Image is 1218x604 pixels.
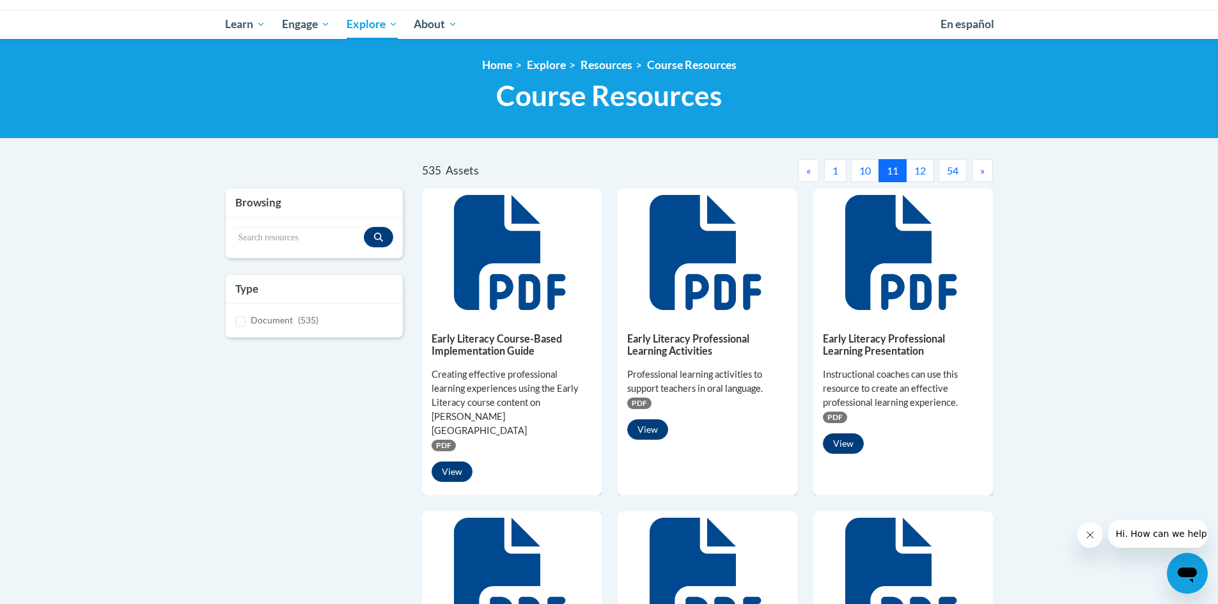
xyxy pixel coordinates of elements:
[414,17,457,32] span: About
[235,195,394,210] h3: Browsing
[627,398,652,409] span: PDF
[347,17,398,32] span: Explore
[972,159,993,182] button: Next
[627,368,788,396] div: Professional learning activities to support teachers in oral language.
[627,332,788,357] h5: Early Literacy Professional Learning Activities
[432,461,472,482] button: View
[405,10,465,39] a: About
[806,164,811,176] span: «
[823,412,847,423] span: PDF
[251,314,293,325] span: Document
[338,10,406,39] a: Explore
[932,11,1003,38] a: En español
[878,159,907,182] button: 11
[647,58,737,72] a: Course Resources
[282,17,330,32] span: Engage
[627,419,668,440] button: View
[906,159,934,182] button: 12
[446,164,479,177] span: Assets
[823,368,983,410] div: Instructional coaches can use this resource to create an effective professional learning experience.
[432,440,456,451] span: PDF
[235,227,364,249] input: Search resources
[274,10,338,39] a: Engage
[496,79,722,112] span: Course Resources
[482,58,512,72] a: Home
[824,159,847,182] button: 1
[1077,522,1103,548] iframe: Close message
[217,10,274,39] a: Learn
[1167,553,1208,594] iframe: Button to launch messaging window
[980,164,985,176] span: »
[798,159,819,182] button: Previous
[941,17,994,31] span: En español
[707,159,992,182] nav: Pagination Navigation
[581,58,632,72] a: Resources
[527,58,566,72] a: Explore
[1108,520,1208,548] iframe: Message from company
[235,281,394,297] h3: Type
[851,159,879,182] button: 10
[823,332,983,357] h5: Early Literacy Professional Learning Presentation
[207,10,1012,39] div: Main menu
[432,368,592,438] div: Creating effective professional learning experiences using the Early Literacy course content on [...
[225,17,265,32] span: Learn
[364,227,393,247] button: Search resources
[8,9,104,19] span: Hi. How can we help?
[432,332,592,357] h5: Early Literacy Course-Based Implementation Guide
[823,433,864,454] button: View
[298,314,318,325] span: (535)
[939,159,967,182] button: 54
[422,164,441,177] span: 535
